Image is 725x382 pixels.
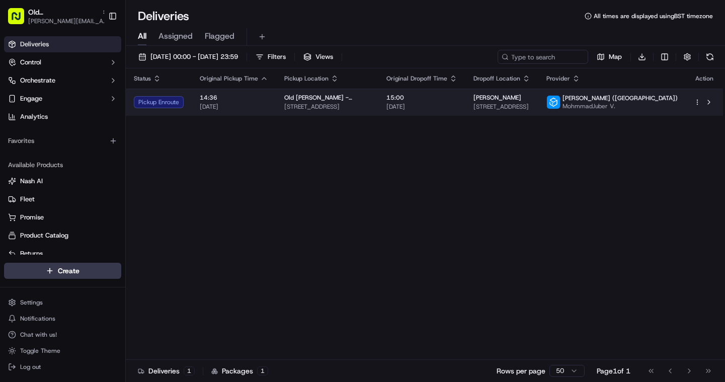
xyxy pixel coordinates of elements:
button: Chat with us! [4,328,121,342]
img: stuart_logo.png [547,96,560,109]
span: Original Dropoff Time [386,74,447,83]
button: Orchestrate [4,72,121,89]
input: Got a question? Start typing here... [26,65,181,75]
div: 💻 [85,226,93,234]
span: 15:00 [386,94,457,102]
span: [DATE] [386,103,457,111]
a: Returns [8,249,117,258]
span: [STREET_ADDRESS] [473,103,530,111]
span: [PERSON_NAME] ([GEOGRAPHIC_DATA]) [562,94,678,102]
span: Views [315,52,333,61]
span: Filters [268,52,286,61]
img: Nash [10,10,30,30]
p: Rows per page [497,366,545,376]
span: Provider [546,74,570,83]
button: Map [592,50,626,64]
input: Type to search [498,50,588,64]
button: Promise [4,209,121,225]
div: Available Products [4,157,121,173]
a: Promise [8,213,117,222]
div: 1 [184,366,195,375]
button: Create [4,263,121,279]
div: 📗 [10,226,18,234]
span: Fleet [20,195,35,204]
span: Flagged [205,30,234,42]
a: Powered byPylon [71,249,122,257]
a: Analytics [4,109,121,125]
img: 1736555255976-a54dd68f-1ca7-489b-9aae-adbdc363a1c4 [20,157,28,165]
button: Start new chat [171,99,183,111]
span: • [85,183,89,191]
div: Deliveries [138,366,195,376]
span: Chat with us! [20,331,57,339]
button: Settings [4,295,121,310]
img: 1736555255976-a54dd68f-1ca7-489b-9aae-adbdc363a1c4 [20,184,28,192]
span: Knowledge Base [20,225,77,235]
span: Product Catalog [20,231,68,240]
span: [DATE] [91,183,111,191]
span: Pylon [100,250,122,257]
a: Product Catalog [8,231,117,240]
span: Notifications [20,315,55,323]
button: Returns [4,246,121,262]
span: [DATE] [200,103,268,111]
span: All [138,30,146,42]
span: Pickup Location [284,74,329,83]
span: Engage [20,94,42,103]
a: Deliveries [4,36,121,52]
p: Welcome 👋 [10,40,183,56]
span: Dropoff Location [473,74,520,83]
span: [STREET_ADDRESS] [284,103,370,111]
span: Klarizel Pensader [31,183,83,191]
span: Toggle Theme [20,347,60,355]
span: Log out [20,363,41,371]
button: Engage [4,91,121,107]
img: 1736555255976-a54dd68f-1ca7-489b-9aae-adbdc363a1c4 [10,96,28,114]
button: [PERSON_NAME][EMAIL_ADDRESS][DOMAIN_NAME] [28,17,109,25]
span: API Documentation [95,225,162,235]
span: 14:36 [200,94,268,102]
span: Settings [20,298,43,307]
button: Filters [251,50,290,64]
button: Toggle Theme [4,344,121,358]
span: [DATE] [91,156,111,164]
span: [DATE] 00:00 - [DATE] 23:59 [150,52,238,61]
span: • [85,156,89,164]
span: All times are displayed using BST timezone [594,12,713,20]
span: [PERSON_NAME] [473,94,521,102]
div: We're available if you need us! [45,106,138,114]
div: 1 [257,366,268,375]
img: Klarizel Pensader [10,174,26,190]
button: Fleet [4,191,121,207]
button: Notifications [4,312,121,326]
span: Assigned [158,30,193,42]
button: Product Catalog [4,227,121,244]
button: Views [299,50,338,64]
span: Orchestrate [20,76,55,85]
span: Create [58,266,79,276]
span: Map [609,52,622,61]
button: Old [PERSON_NAME] - [GEOGRAPHIC_DATA] [28,7,98,17]
img: 1724597045416-56b7ee45-8013-43a0-a6f9-03cb97ddad50 [21,96,39,114]
button: Control [4,54,121,70]
button: Nash AI [4,173,121,189]
button: [DATE] 00:00 - [DATE] 23:59 [134,50,243,64]
div: Page 1 of 1 [597,366,630,376]
span: Control [20,58,41,67]
div: Favorites [4,133,121,149]
button: See all [156,129,183,141]
button: Refresh [703,50,717,64]
button: Old [PERSON_NAME] - [GEOGRAPHIC_DATA][PERSON_NAME][EMAIL_ADDRESS][DOMAIN_NAME] [4,4,104,28]
button: Log out [4,360,121,374]
span: Original Pickup Time [200,74,258,83]
div: Action [694,74,715,83]
span: Status [134,74,151,83]
h1: Deliveries [138,8,189,24]
a: 📗Knowledge Base [6,221,81,239]
span: Analytics [20,112,48,121]
span: Old [PERSON_NAME] - [GEOGRAPHIC_DATA] [284,94,370,102]
span: Promise [20,213,44,222]
div: Packages [211,366,268,376]
a: 💻API Documentation [81,221,166,239]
